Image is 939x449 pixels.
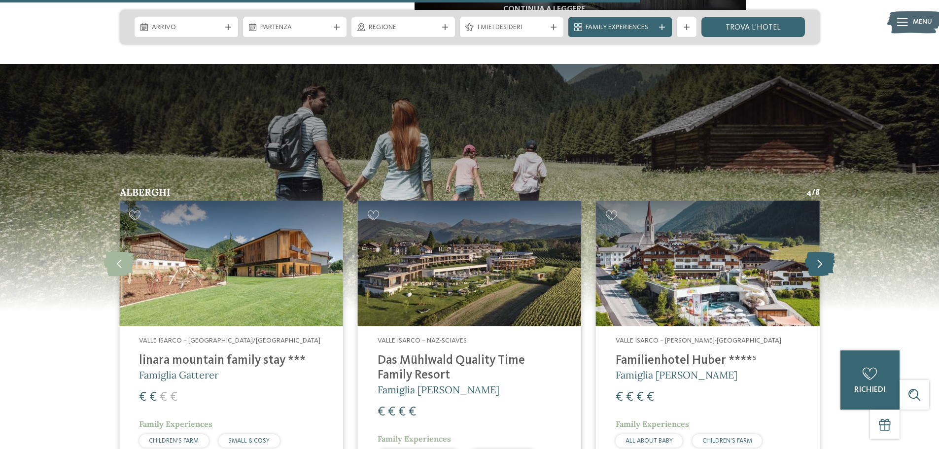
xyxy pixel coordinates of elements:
[139,353,323,368] h4: linara mountain family stay ***
[806,187,812,198] span: 4
[409,406,416,418] span: €
[626,391,633,404] span: €
[616,419,689,429] span: Family Experiences
[119,201,343,326] img: Familty hotel in Valle Isarco con avvincenti percorsi
[378,337,467,344] span: Valle Isarco – Naz-Sciaves
[596,201,819,326] img: Familty hotel in Valle Isarco con avvincenti percorsi
[616,369,737,381] span: Famiglia [PERSON_NAME]
[647,391,654,404] span: €
[160,391,167,404] span: €
[854,386,886,394] span: richiedi
[626,438,673,444] span: ALL ABOUT BABY
[701,17,805,37] a: trova l’hotel
[702,438,752,444] span: CHILDREN’S FARM
[503,5,585,13] a: continua a leggere
[120,186,171,198] span: Alberghi
[636,391,644,404] span: €
[369,23,438,33] span: Regione
[139,419,212,429] span: Family Experiences
[228,438,270,444] span: SMALL & COSY
[398,406,406,418] span: €
[152,23,221,33] span: Arrivo
[139,391,146,404] span: €
[378,353,561,383] h4: Das Mühlwald Quality Time Family Resort
[616,353,800,368] h4: Familienhotel Huber ****ˢ
[815,187,820,198] span: 8
[378,406,385,418] span: €
[358,201,581,326] img: Familty hotel in Valle Isarco con avvincenti percorsi
[149,438,199,444] span: CHILDREN’S FARM
[378,383,499,396] span: Famiglia [PERSON_NAME]
[388,406,395,418] span: €
[812,187,815,198] span: /
[139,369,219,381] span: Famiglia Gatterer
[840,350,900,410] a: richiedi
[149,391,157,404] span: €
[477,23,546,33] span: I miei desideri
[378,434,451,444] span: Family Experiences
[260,23,329,33] span: Partenza
[170,391,177,404] span: €
[616,391,623,404] span: €
[616,337,781,344] span: Valle Isarco – [PERSON_NAME]-[GEOGRAPHIC_DATA]
[586,23,655,33] span: Family Experiences
[139,337,320,344] span: Valle Isarco – [GEOGRAPHIC_DATA]/[GEOGRAPHIC_DATA]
